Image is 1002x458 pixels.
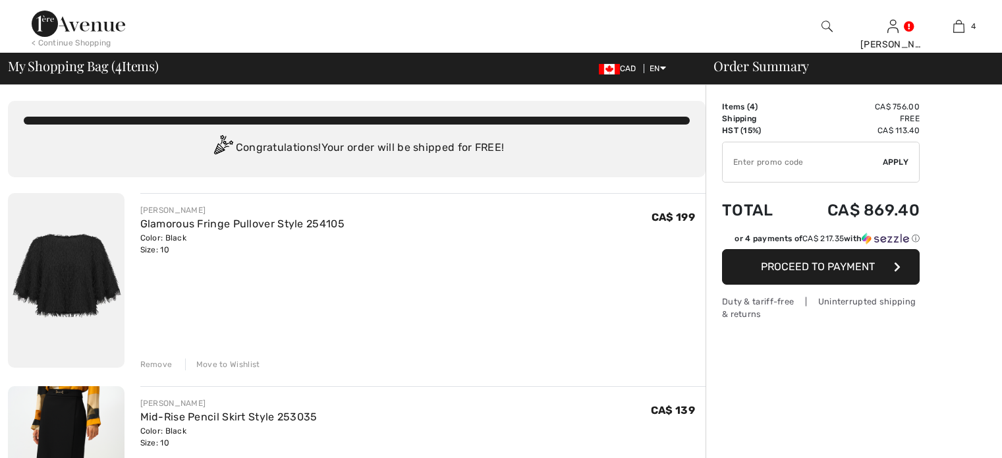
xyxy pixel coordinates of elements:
a: Sign In [887,20,899,32]
div: or 4 payments ofCA$ 217.35withSezzle Click to learn more about Sezzle [722,233,920,249]
span: Proceed to Payment [761,260,875,273]
div: Congratulations! Your order will be shipped for FREE! [24,135,690,161]
td: Total [722,188,793,233]
div: [PERSON_NAME] [140,397,318,409]
span: CA$ 139 [651,404,695,416]
img: My Bag [953,18,964,34]
div: < Continue Shopping [32,37,111,49]
a: Mid-Rise Pencil Skirt Style 253035 [140,411,318,423]
td: CA$ 756.00 [793,101,920,113]
div: Order Summary [698,59,994,72]
a: Glamorous Fringe Pullover Style 254105 [140,217,345,230]
span: CAD [599,64,642,73]
div: Color: Black Size: 10 [140,232,345,256]
div: [PERSON_NAME] [140,204,345,216]
span: Apply [883,156,909,168]
span: CA$ 199 [652,211,695,223]
span: 4 [115,56,122,73]
td: HST (15%) [722,125,793,136]
td: CA$ 869.40 [793,188,920,233]
span: EN [650,64,666,73]
button: Proceed to Payment [722,249,920,285]
span: My Shopping Bag ( Items) [8,59,159,72]
img: Sezzle [862,233,909,244]
td: Shipping [722,113,793,125]
img: search the website [821,18,833,34]
img: Glamorous Fringe Pullover Style 254105 [8,193,125,368]
a: 4 [926,18,991,34]
img: Congratulation2.svg [209,135,236,161]
img: Canadian Dollar [599,64,620,74]
span: CA$ 217.35 [802,234,844,243]
div: [PERSON_NAME] [860,38,925,51]
div: Duty & tariff-free | Uninterrupted shipping & returns [722,295,920,320]
div: or 4 payments of with [735,233,920,244]
img: 1ère Avenue [32,11,125,37]
td: Free [793,113,920,125]
td: Items ( ) [722,101,793,113]
td: CA$ 113.40 [793,125,920,136]
span: 4 [750,102,755,111]
div: Move to Wishlist [185,358,260,370]
img: My Info [887,18,899,34]
input: Promo code [723,142,883,182]
div: Color: Black Size: 10 [140,425,318,449]
span: 4 [971,20,976,32]
div: Remove [140,358,173,370]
